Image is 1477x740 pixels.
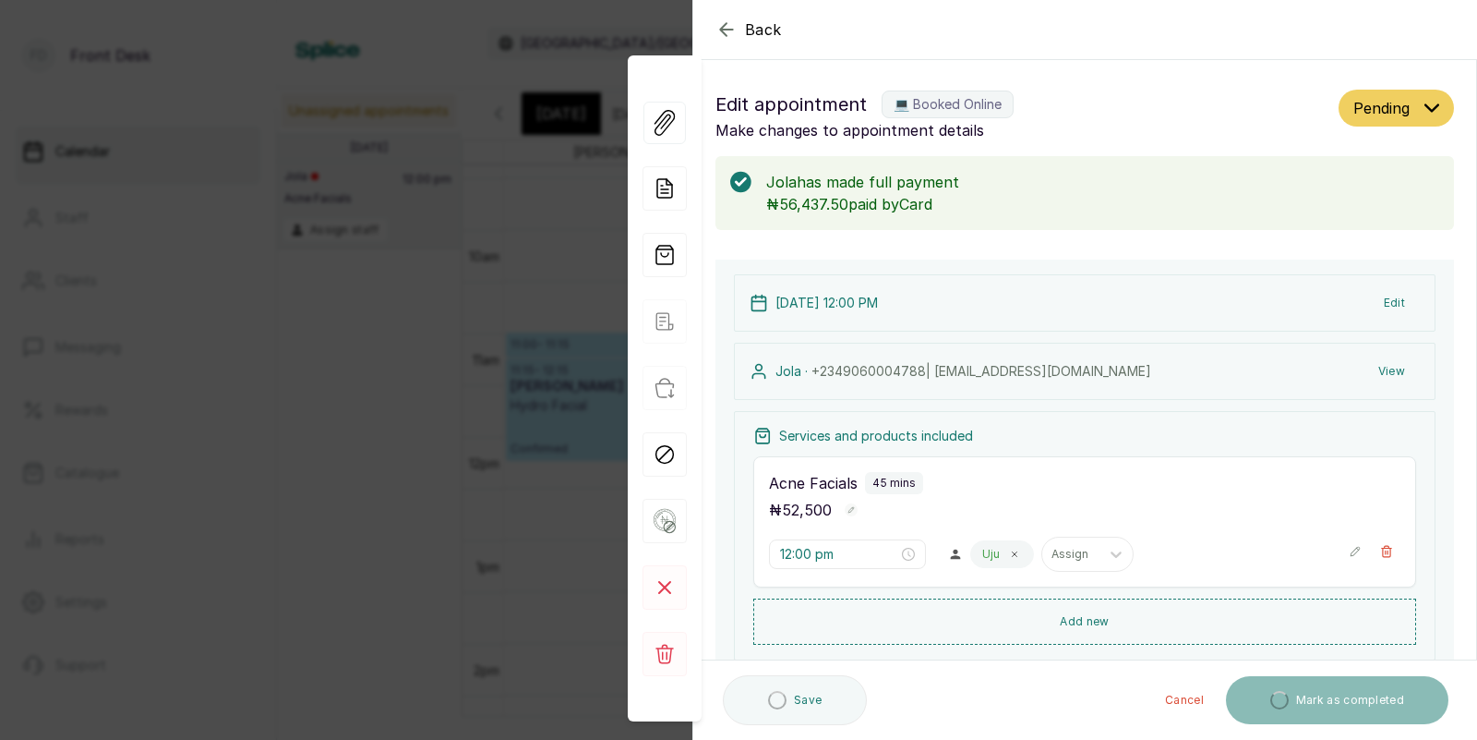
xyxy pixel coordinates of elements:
span: Edit appointment [715,90,867,119]
p: Jola · [775,362,1151,381]
p: Services and products included [779,427,973,445]
span: Back [745,18,782,41]
button: Save [723,675,867,725]
button: View [1363,355,1420,388]
button: Back [715,18,782,41]
span: +234 9060004788 | [EMAIL_ADDRESS][DOMAIN_NAME] [811,363,1151,379]
p: Uju [982,547,1000,562]
button: Pending [1339,90,1454,127]
button: Mark as completed [1226,676,1448,724]
p: 45 mins [872,476,916,491]
p: [DATE] 12:00 PM [775,294,878,312]
p: Jola has made full payment [766,171,1439,193]
button: Edit [1369,286,1420,320]
p: ₦ [769,499,832,521]
button: Cancel [1150,676,1219,724]
input: Select time [780,544,898,564]
span: Pending [1353,97,1410,119]
label: 💻 Booked Online [882,91,1014,118]
button: Add new [753,599,1416,645]
p: Acne Facials [769,472,858,494]
p: Make changes to appointment details [715,119,1331,141]
span: 52,500 [782,501,832,519]
p: ₦56,437.50 paid by Card [766,193,1439,215]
